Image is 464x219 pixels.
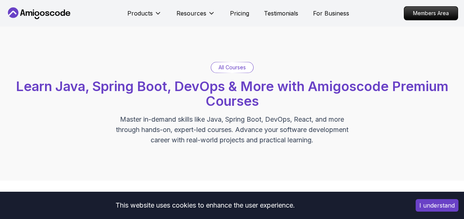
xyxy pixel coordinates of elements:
a: Testimonials [264,9,298,18]
a: For Business [313,9,349,18]
div: This website uses cookies to enhance the user experience. [6,197,405,213]
p: All Courses [219,64,246,71]
p: Resources [176,9,206,18]
p: Products [127,9,153,18]
span: Learn Java, Spring Boot, DevOps & More with Amigoscode Premium Courses [16,78,448,109]
a: Pricing [230,9,249,18]
button: Accept cookies [416,199,458,212]
p: Master in-demand skills like Java, Spring Boot, DevOps, React, and more through hands-on, expert-... [108,114,356,145]
a: Members Area [404,6,458,20]
iframe: chat widget [418,173,464,208]
p: Members Area [404,7,458,20]
button: Resources [176,9,215,24]
button: Products [127,9,162,24]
